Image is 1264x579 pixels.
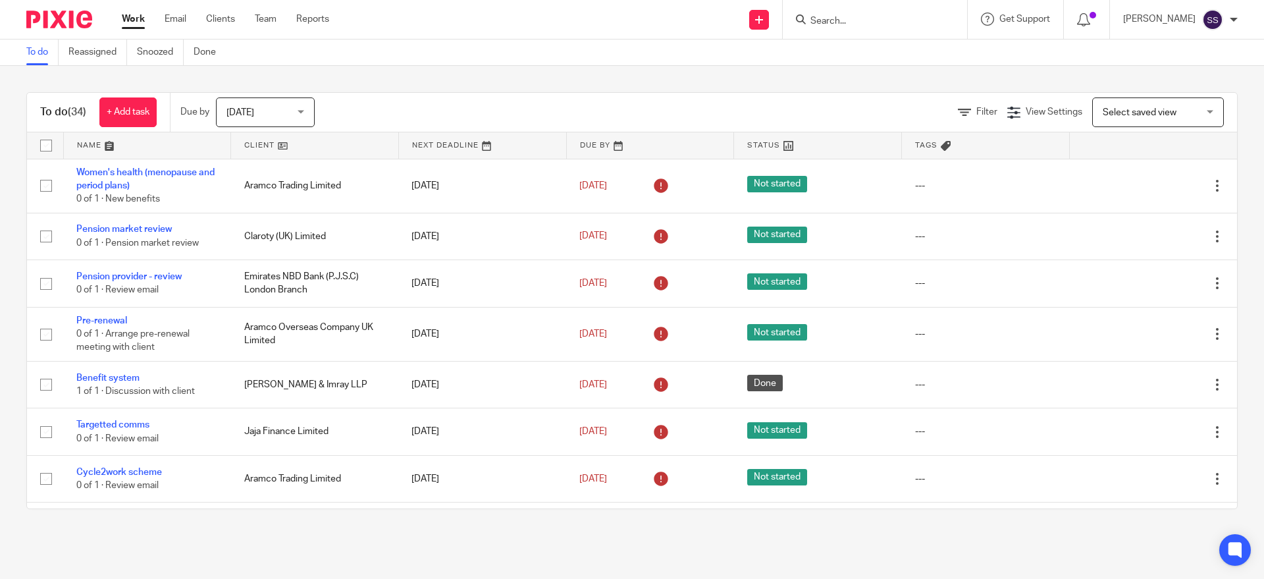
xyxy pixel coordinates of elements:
[99,97,157,127] a: + Add task
[747,469,807,485] span: Not started
[398,503,566,549] td: [DATE]
[579,181,607,190] span: [DATE]
[296,13,329,26] a: Reports
[747,375,783,391] span: Done
[398,362,566,408] td: [DATE]
[747,422,807,439] span: Not started
[398,455,566,502] td: [DATE]
[231,260,399,307] td: Emirates NBD Bank (P.J.S.C) London Branch
[915,327,1057,341] div: ---
[76,316,127,325] a: Pre-renewal
[1202,9,1223,30] img: svg%3E
[165,13,186,26] a: Email
[398,260,566,307] td: [DATE]
[915,179,1057,192] div: ---
[76,373,140,383] a: Benefit system
[915,425,1057,438] div: ---
[76,272,182,281] a: Pension provider - review
[747,273,807,290] span: Not started
[231,408,399,455] td: Jaja Finance Limited
[747,324,807,341] span: Not started
[915,472,1057,485] div: ---
[26,40,59,65] a: To do
[1123,13,1196,26] p: [PERSON_NAME]
[579,279,607,288] span: [DATE]
[76,387,195,396] span: 1 of 1 · Discussion with client
[194,40,226,65] a: Done
[747,227,807,243] span: Not started
[579,329,607,339] span: [DATE]
[68,107,86,117] span: (34)
[231,159,399,213] td: Aramco Trading Limited
[231,503,399,549] td: [PERSON_NAME] Cundell Engineers Limited
[76,238,199,248] span: 0 of 1 · Pension market review
[398,408,566,455] td: [DATE]
[76,285,159,294] span: 0 of 1 · Review email
[976,107,997,117] span: Filter
[1103,108,1176,117] span: Select saved view
[915,142,937,149] span: Tags
[915,378,1057,391] div: ---
[226,108,254,117] span: [DATE]
[231,307,399,361] td: Aramco Overseas Company UK Limited
[579,427,607,436] span: [DATE]
[579,474,607,483] span: [DATE]
[231,362,399,408] td: [PERSON_NAME] & Imray LLP
[809,16,928,28] input: Search
[76,434,159,443] span: 0 of 1 · Review email
[915,230,1057,243] div: ---
[76,225,172,234] a: Pension market review
[398,213,566,260] td: [DATE]
[915,277,1057,290] div: ---
[76,481,159,490] span: 0 of 1 · Review email
[76,168,215,190] a: Women's health (menopause and period plans)
[180,105,209,119] p: Due by
[40,105,86,119] h1: To do
[76,329,190,352] span: 0 of 1 · Arrange pre-renewal meeting with client
[231,213,399,260] td: Claroty (UK) Limited
[579,380,607,389] span: [DATE]
[231,455,399,502] td: Aramco Trading Limited
[68,40,127,65] a: Reassigned
[1026,107,1082,117] span: View Settings
[747,176,807,192] span: Not started
[76,420,149,429] a: Targetted comms
[999,14,1050,24] span: Get Support
[206,13,235,26] a: Clients
[76,194,160,204] span: 0 of 1 · New benefits
[398,307,566,361] td: [DATE]
[26,11,92,28] img: Pixie
[137,40,184,65] a: Snoozed
[398,159,566,213] td: [DATE]
[255,13,276,26] a: Team
[579,232,607,241] span: [DATE]
[122,13,145,26] a: Work
[76,468,162,477] a: Cycle2work scheme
